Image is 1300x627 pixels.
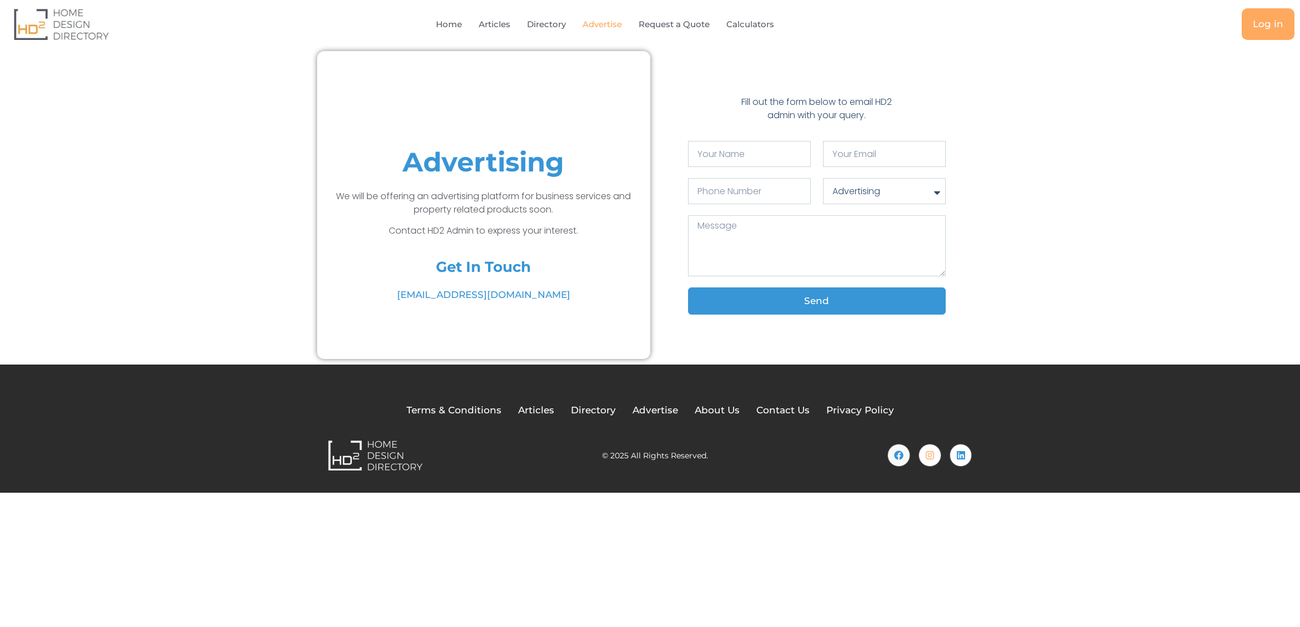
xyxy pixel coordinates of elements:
input: Your Name [688,141,811,167]
a: Log in [1242,8,1294,40]
span: Log in [1253,19,1283,29]
h2: © 2025 All Rights Reserved. [602,452,708,459]
a: Request a Quote [639,12,710,37]
a: Directory [571,403,616,418]
input: Only numbers and phone characters (#, -, *, etc) are accepted. [688,178,811,204]
h1: Advertising [323,145,645,179]
a: Articles [518,403,554,418]
form: Contact Form [688,141,946,326]
h4: Get In Touch [436,257,531,277]
span: Send [804,296,829,306]
button: Send [688,287,946,315]
input: Your Email [823,141,946,167]
a: [EMAIL_ADDRESS][DOMAIN_NAME] [323,288,645,302]
a: Contact Us [756,403,810,418]
a: Directory [527,12,566,37]
a: About Us [695,403,740,418]
p: Fill out the form below to email HD2 admin with your query. [736,95,897,122]
a: Calculators [726,12,774,37]
span: [EMAIL_ADDRESS][DOMAIN_NAME] [397,288,570,302]
a: Terms & Conditions [406,403,501,418]
a: Advertise [583,12,622,37]
p: We will be offering an advertising platform for business services and property related products s... [323,190,645,216]
nav: Menu [263,12,972,37]
a: Home [436,12,462,37]
a: Advertise [633,403,678,418]
a: Privacy Policy [826,403,894,418]
p: Contact HD2 Admin to express your interest. [323,224,645,237]
a: Articles [479,12,510,37]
